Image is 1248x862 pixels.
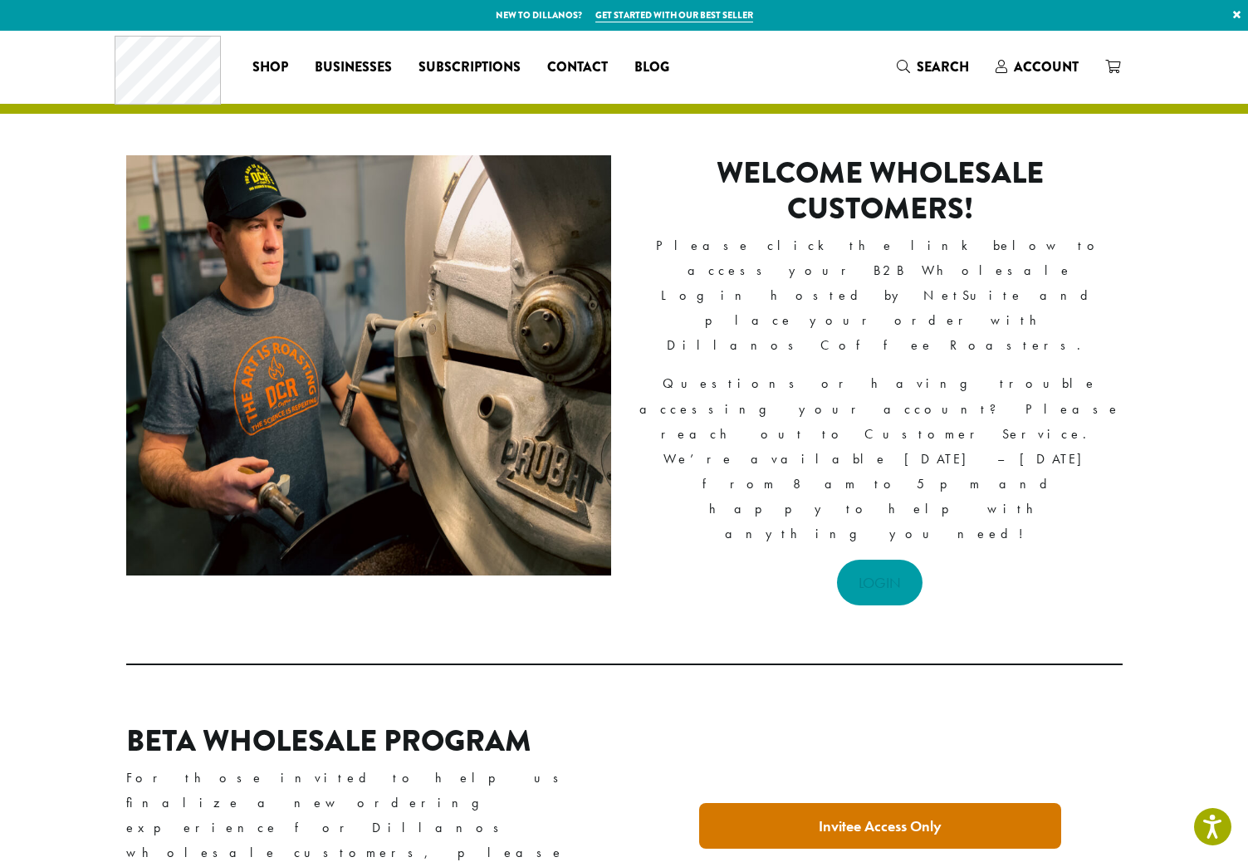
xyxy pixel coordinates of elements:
a: Invitee Access Only [699,803,1061,849]
span: Search [917,57,969,76]
span: Subscriptions [418,57,521,78]
span: Shop [252,57,288,78]
h2: Beta Wholesale Program [126,723,611,759]
span: Businesses [315,57,392,78]
span: Contact [547,57,608,78]
a: LOGIN [837,560,923,605]
p: Questions or having trouble accessing your account? Please reach out to Customer Service. We’re a... [638,371,1123,546]
p: Please click the link below to access your B2B Wholesale Login hosted by NetSuite and place your ... [638,233,1123,358]
a: Shop [239,54,301,81]
span: Blog [634,57,669,78]
h2: Welcome Wholesale Customers! [638,155,1123,227]
a: Search [883,53,982,81]
a: Get started with our best seller [595,8,753,22]
span: Account [1014,57,1079,76]
strong: Invitee Access Only [819,816,942,835]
